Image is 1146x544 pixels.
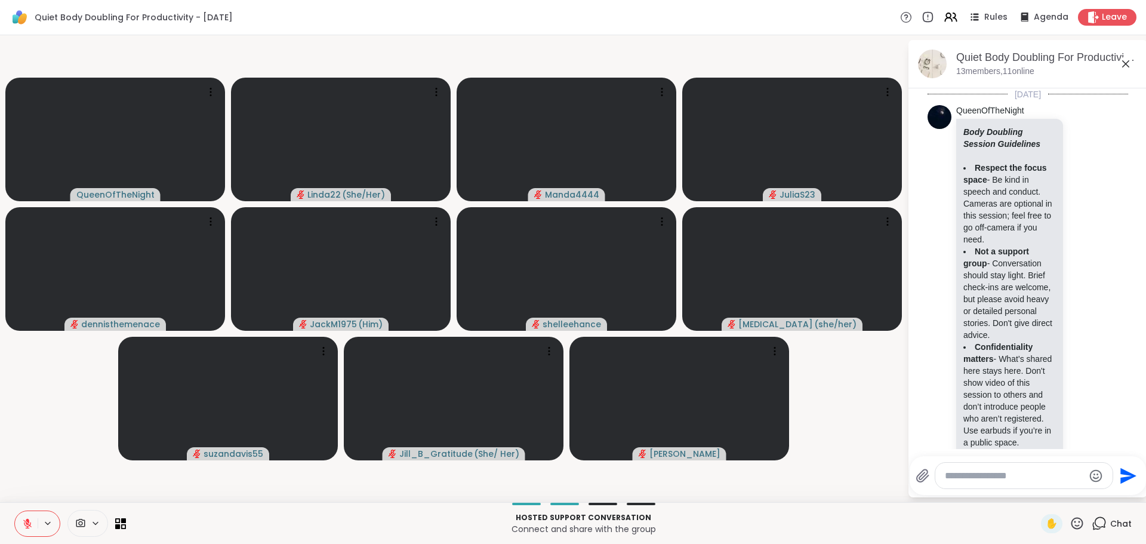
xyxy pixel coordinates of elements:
span: Jill_B_Gratitude [399,448,473,460]
span: audio-muted [70,320,79,328]
span: audio-muted [639,450,647,458]
span: audio-muted [769,190,777,199]
button: Emoji picker [1089,469,1103,483]
p: Connect and share with the group [133,523,1034,535]
span: Agenda [1034,11,1068,23]
li: - Conversation should stay light. Brief check-ins are welcome, but please avoid heavy or detailed... [963,245,1056,341]
span: Linda22 [307,189,341,201]
p: Hosted support conversation [133,512,1034,523]
span: suzandavis55 [204,448,263,460]
span: audio-muted [534,190,543,199]
span: shelleehance [543,318,601,330]
span: ✋ [1046,517,1058,531]
strong: Respect the focus space [963,163,1047,185]
span: audio-muted [728,320,736,328]
strong: Not a support group [963,247,1029,268]
span: dennisthemenace [81,318,160,330]
span: ( She/Her ) [342,189,385,201]
li: - Stay on mute when not speaking and be mindful of what’s visible on camera. [963,448,1056,508]
span: audio-muted [299,320,307,328]
span: audio-muted [532,320,540,328]
span: JuliaS23 [780,189,815,201]
div: Quiet Body Doubling For Productivity - [DATE] [956,50,1138,65]
span: Rules [984,11,1008,23]
span: [MEDICAL_DATA] [738,318,813,330]
strong: Body Doubling Session Guidelines [963,127,1040,149]
span: Chat [1110,518,1132,530]
span: Leave [1102,11,1127,23]
img: https://sharewell-space-live.sfo3.digitaloceanspaces.com/user-generated/d7277878-0de6-43a2-a937-4... [928,105,951,129]
span: Manda4444 [545,189,599,201]
a: QueenOfTheNight [956,105,1024,117]
span: ( Him ) [358,318,383,330]
li: - What’s shared here stays here. Don't show video of this session to others and don’t introduce p... [963,341,1056,448]
span: ( She/ Her ) [474,448,519,460]
span: Quiet Body Doubling For Productivity - [DATE] [35,11,233,23]
p: 13 members, 11 online [956,66,1034,78]
img: ShareWell Logomark [10,7,30,27]
span: audio-muted [389,450,397,458]
textarea: Type your message [945,470,1084,482]
li: - Be kind in speech and conduct. Cameras are optional in this session; feel free to go off-camera... [963,162,1056,245]
strong: Confidentiality matters [963,342,1033,364]
span: [DATE] [1008,88,1048,100]
span: audio-muted [193,450,201,458]
span: ( she/her ) [814,318,857,330]
button: Send [1113,462,1140,489]
span: audio-muted [297,190,305,199]
span: QueenOfTheNight [76,189,155,201]
span: JackM1975 [310,318,357,330]
span: [PERSON_NAME] [649,448,720,460]
img: Quiet Body Doubling For Productivity - Friday, Oct 10 [918,50,947,78]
